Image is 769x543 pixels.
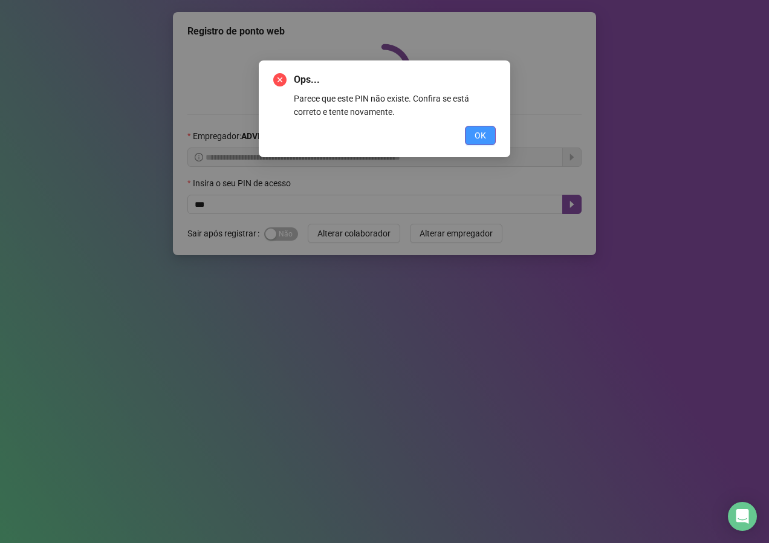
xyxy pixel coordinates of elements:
[273,73,287,86] span: close-circle
[294,92,496,119] div: Parece que este PIN não existe. Confira se está correto e tente novamente.
[728,502,757,531] div: Open Intercom Messenger
[465,126,496,145] button: OK
[475,129,486,142] span: OK
[294,73,496,87] span: Ops...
